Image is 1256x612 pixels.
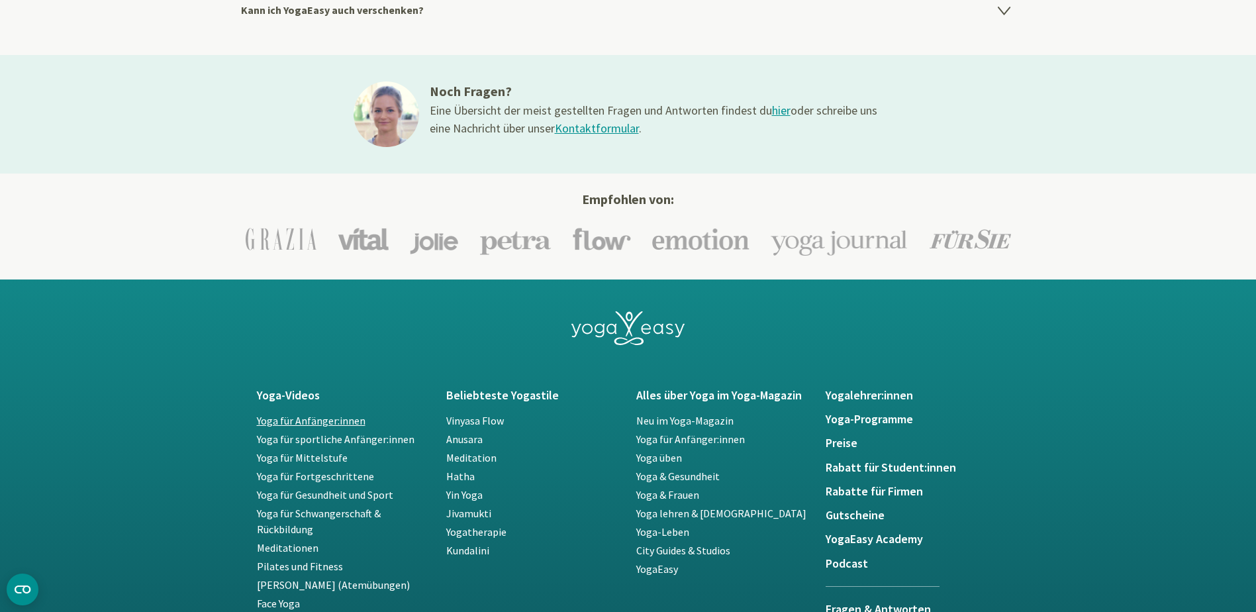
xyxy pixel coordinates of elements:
img: Emotion Logo [652,228,749,250]
a: Podcast [826,557,1000,570]
a: Yoga für sportliche Anfänger:innen [257,433,414,446]
img: Flow Logo [573,228,631,250]
a: YogaEasy [636,562,678,576]
a: Rabatte für Firmen [826,485,1000,498]
a: Meditationen [257,541,318,554]
img: ines@1x.jpg [354,81,419,147]
img: Für Sie Logo [930,229,1011,249]
a: hier [772,103,791,118]
a: Beliebteste Yogastile [446,389,620,402]
a: Vinyasa Flow [446,414,504,427]
a: Neu im Yoga-Magazin [636,414,734,427]
a: [PERSON_NAME] (Atemübungen) [257,578,410,591]
a: Yin Yoga [446,488,483,501]
a: Yogalehrer:innen [826,389,1000,402]
a: YogaEasy Academy [826,533,1000,546]
a: Jivamukti [446,507,491,520]
a: Yoga für Fortgeschrittene [257,470,374,483]
a: Yogatherapie [446,525,507,538]
a: Yoga & Frauen [636,488,699,501]
button: CMP-Widget öffnen [7,574,38,605]
a: Pilates und Fitness [257,560,343,573]
a: Hatha [446,470,475,483]
a: Gutscheine [826,509,1000,522]
a: Yoga lehren & [DEMOGRAPHIC_DATA] [636,507,806,520]
a: Preise [826,436,1000,450]
a: Kundalini [446,544,489,557]
h3: Noch Fragen? [430,81,880,101]
img: Jolie Logo [410,224,458,254]
img: Vital Logo [338,228,389,250]
a: Face Yoga [257,597,300,610]
a: Yoga-Leben [636,525,689,538]
a: Yoga für Gesundheit und Sport [257,488,393,501]
a: Yoga für Anfänger:innen [257,414,365,427]
a: Yoga-Programme [826,413,1000,426]
a: Yoga für Schwangerschaft & Rückbildung [257,507,381,536]
a: Anusara [446,433,483,446]
div: Eine Übersicht der meist gestellten Fragen und Antworten findest du oder schreibe uns eine Nachri... [430,101,880,137]
a: Meditation [446,451,497,464]
a: Yoga & Gesundheit [636,470,720,483]
a: Rabatt für Student:innen [826,461,1000,474]
img: Grazia Logo [246,228,316,250]
a: Yoga für Anfänger:innen [636,433,745,446]
img: Yoga-Journal Logo [771,223,908,256]
a: City Guides & Studios [636,544,730,557]
img: Petra Logo [479,223,552,255]
a: Yoga üben [636,451,682,464]
a: Yoga für Mittelstufe [257,451,348,464]
a: Kontaktformular [555,121,639,136]
a: Alles über Yoga im Yoga-Magazin [636,389,810,402]
a: Yoga-Videos [257,389,431,402]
